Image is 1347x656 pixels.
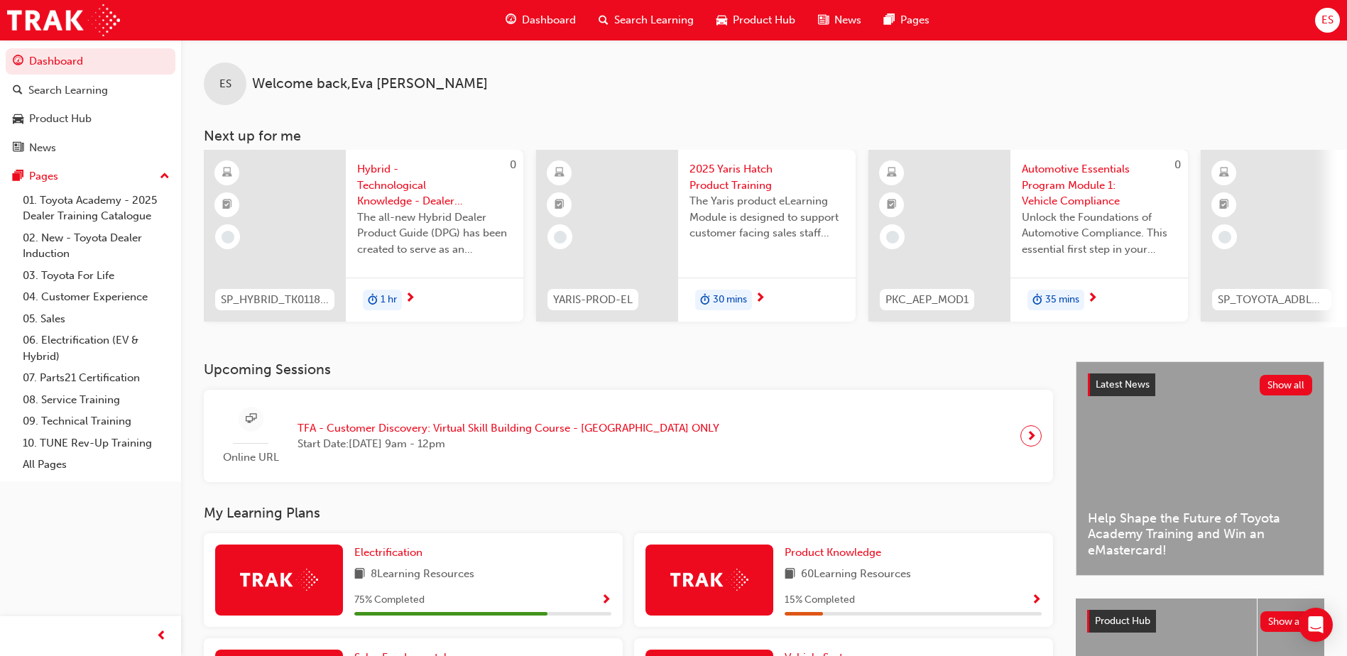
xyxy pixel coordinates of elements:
[371,566,474,584] span: 8 Learning Resources
[17,190,175,227] a: 01. Toyota Academy - 2025 Dealer Training Catalogue
[885,292,969,308] span: PKC_AEP_MOD1
[1321,12,1334,28] span: ES
[17,329,175,367] a: 06. Electrification (EV & Hybrid)
[536,150,856,322] a: YARIS-PROD-EL2025 Yaris Hatch Product TrainingThe Yaris product eLearning Module is designed to s...
[28,82,108,99] div: Search Learning
[354,566,365,584] span: book-icon
[6,106,175,132] a: Product Hub
[1218,292,1326,308] span: SP_TOYOTA_ADBLUE_EL_0824
[1095,615,1150,627] span: Product Hub
[29,111,92,127] div: Product Hub
[215,401,1042,471] a: Online URLTFA - Customer Discovery: Virtual Skill Building Course - [GEOGRAPHIC_DATA] ONLYStart D...
[1315,8,1340,33] button: ES
[6,135,175,161] a: News
[506,11,516,29] span: guage-icon
[246,410,256,428] span: sessionType_ONLINE_URL-icon
[868,150,1188,322] a: 0PKC_AEP_MOD1Automotive Essentials Program Module 1: Vehicle ComplianceUnlock the Foundations of ...
[354,592,425,608] span: 75 % Completed
[1045,292,1079,308] span: 35 mins
[886,231,899,244] span: learningRecordVerb_NONE-icon
[834,12,861,28] span: News
[222,196,232,214] span: booktick-icon
[785,546,881,559] span: Product Knowledge
[1032,291,1042,310] span: duration-icon
[7,4,120,36] img: Trak
[6,163,175,190] button: Pages
[17,410,175,432] a: 09. Technical Training
[357,209,512,258] span: The all-new Hybrid Dealer Product Guide (DPG) has been created to serve as an important introduct...
[222,231,234,244] span: learningRecordVerb_NONE-icon
[204,150,523,322] a: 0SP_HYBRID_TK0118_DPGHybrid - Technological Knowledge - Dealer Product Guide (DPG) (04/2021)The a...
[1031,594,1042,607] span: Show Progress
[204,361,1053,378] h3: Upcoming Sessions
[1219,164,1229,182] span: learningResourceType_ELEARNING-icon
[1031,591,1042,609] button: Show Progress
[1088,373,1312,396] a: Latest NewsShow all
[494,6,587,35] a: guage-iconDashboard
[204,505,1053,521] h3: My Learning Plans
[357,161,512,209] span: Hybrid - Technological Knowledge - Dealer Product Guide (DPG) (04/2021)
[368,291,378,310] span: duration-icon
[354,545,428,561] a: Electrification
[818,11,829,29] span: news-icon
[705,6,807,35] a: car-iconProduct Hub
[29,168,58,185] div: Pages
[1096,378,1150,390] span: Latest News
[221,292,329,308] span: SP_HYBRID_TK0118_DPG
[6,48,175,75] a: Dashboard
[555,196,565,214] span: booktick-icon
[716,11,727,29] span: car-icon
[689,161,844,193] span: 2025 Yaris Hatch Product Training
[1022,209,1177,258] span: Unlock the Foundations of Automotive Compliance. This essential first step in your Automotive Ess...
[599,11,609,29] span: search-icon
[160,168,170,186] span: up-icon
[1260,375,1313,395] button: Show all
[219,76,231,92] span: ES
[801,566,911,584] span: 60 Learning Resources
[900,12,929,28] span: Pages
[240,569,318,591] img: Trak
[13,113,23,126] span: car-icon
[156,628,167,645] span: prev-icon
[298,436,719,452] span: Start Date: [DATE] 9am - 12pm
[807,6,873,35] a: news-iconNews
[1299,608,1333,642] div: Open Intercom Messenger
[614,12,694,28] span: Search Learning
[13,170,23,183] span: pages-icon
[1076,361,1324,576] a: Latest NewsShow allHelp Shape the Future of Toyota Academy Training and Win an eMastercard!
[17,389,175,411] a: 08. Service Training
[887,164,897,182] span: learningResourceType_ELEARNING-icon
[215,449,286,466] span: Online URL
[13,55,23,68] span: guage-icon
[553,292,633,308] span: YARIS-PROD-EL
[17,454,175,476] a: All Pages
[6,77,175,104] a: Search Learning
[222,164,232,182] span: learningResourceType_ELEARNING-icon
[755,293,765,305] span: next-icon
[1174,158,1181,171] span: 0
[601,594,611,607] span: Show Progress
[510,158,516,171] span: 0
[1022,161,1177,209] span: Automotive Essentials Program Module 1: Vehicle Compliance
[381,292,397,308] span: 1 hr
[700,291,710,310] span: duration-icon
[1218,231,1231,244] span: learningRecordVerb_NONE-icon
[785,545,887,561] a: Product Knowledge
[1260,611,1314,632] button: Show all
[1219,196,1229,214] span: booktick-icon
[181,128,1347,144] h3: Next up for me
[884,11,895,29] span: pages-icon
[689,193,844,241] span: The Yaris product eLearning Module is designed to support customer facing sales staff with introd...
[6,45,175,163] button: DashboardSearch LearningProduct HubNews
[17,367,175,389] a: 07. Parts21 Certification
[13,84,23,97] span: search-icon
[555,164,565,182] span: learningResourceType_ELEARNING-icon
[554,231,567,244] span: learningRecordVerb_NONE-icon
[873,6,941,35] a: pages-iconPages
[354,546,422,559] span: Electrification
[29,140,56,156] div: News
[670,569,748,591] img: Trak
[13,142,23,155] span: news-icon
